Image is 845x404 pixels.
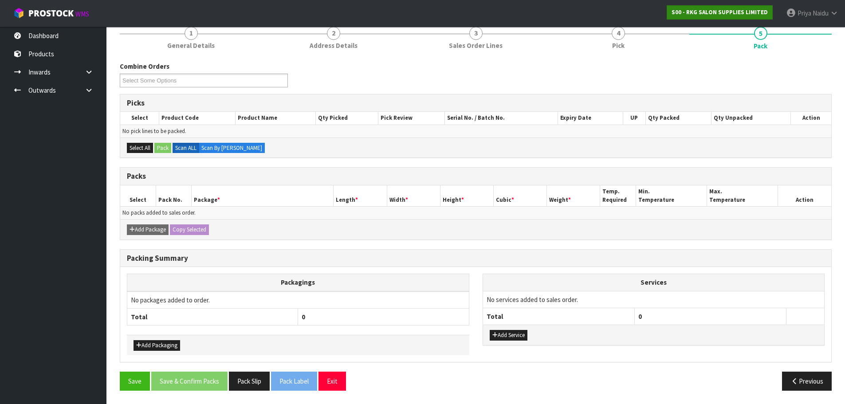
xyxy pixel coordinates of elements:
[236,112,316,125] th: Product Name
[798,9,811,17] span: Priya
[636,185,707,206] th: Min. Temperature
[127,309,298,326] th: Total
[600,185,636,206] th: Temp. Required
[170,224,209,235] button: Copy Selected
[229,372,270,391] button: Pack Slip
[494,185,547,206] th: Cubic
[558,112,623,125] th: Expiry Date
[469,27,483,40] span: 3
[120,185,156,206] th: Select
[310,41,358,50] span: Address Details
[490,330,527,341] button: Add Service
[120,62,169,71] label: Combine Orders
[154,143,171,153] button: Pack
[778,185,831,206] th: Action
[156,185,191,206] th: Pack No.
[707,185,778,206] th: Max. Temperature
[449,41,503,50] span: Sales Order Lines
[159,112,236,125] th: Product Code
[127,143,153,153] button: Select All
[127,274,469,291] th: Packagings
[378,112,445,125] th: Pick Review
[672,8,768,16] strong: S00 - RKG SALON SUPPLIES LIMITED
[754,27,767,40] span: 5
[327,27,340,40] span: 2
[120,55,832,397] span: Pack
[623,112,645,125] th: UP
[173,143,199,153] label: Scan ALL
[316,112,378,125] th: Qty Picked
[134,340,180,351] button: Add Packaging
[791,112,831,125] th: Action
[612,41,625,50] span: Pick
[483,291,825,308] td: No services added to sales order.
[754,41,767,51] span: Pack
[120,372,150,391] button: Save
[13,8,24,19] img: cube-alt.png
[167,41,215,50] span: General Details
[813,9,829,17] span: Naidu
[667,5,773,20] a: S00 - RKG SALON SUPPLIES LIMITED
[318,372,346,391] button: Exit
[782,372,832,391] button: Previous
[271,372,317,391] button: Pack Label
[645,112,711,125] th: Qty Packed
[612,27,625,40] span: 4
[199,143,265,153] label: Scan By [PERSON_NAME]
[28,8,74,19] span: ProStock
[638,312,642,321] span: 0
[127,224,169,235] button: Add Package
[185,27,198,40] span: 1
[127,172,825,180] h3: Packs
[711,112,790,125] th: Qty Unpacked
[547,185,600,206] th: Weight
[302,313,305,321] span: 0
[387,185,440,206] th: Width
[191,185,334,206] th: Package
[120,112,159,125] th: Select
[440,185,493,206] th: Height
[120,206,831,219] td: No packs added to sales order.
[127,254,825,263] h3: Packing Summary
[75,10,89,18] small: WMS
[483,274,825,291] th: Services
[127,99,825,107] h3: Picks
[127,291,469,309] td: No packages added to order.
[445,112,558,125] th: Serial No. / Batch No.
[151,372,228,391] button: Save & Confirm Packs
[483,308,635,325] th: Total
[120,125,831,137] td: No pick lines to be packed.
[334,185,387,206] th: Length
